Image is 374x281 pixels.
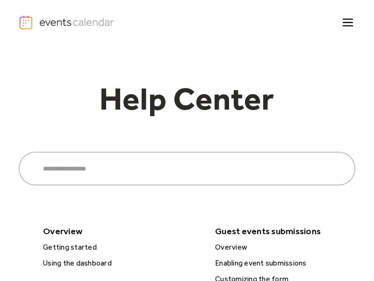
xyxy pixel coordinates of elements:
div: Using the dashboard [40,257,204,269]
div: Overview [38,223,203,239]
h1: Help Center [56,82,318,124]
a: home [19,15,116,30]
div: Getting started [40,241,204,253]
a: Using the dashboard [39,257,204,269]
a: Getting started [39,241,204,253]
div: menu [337,11,355,34]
